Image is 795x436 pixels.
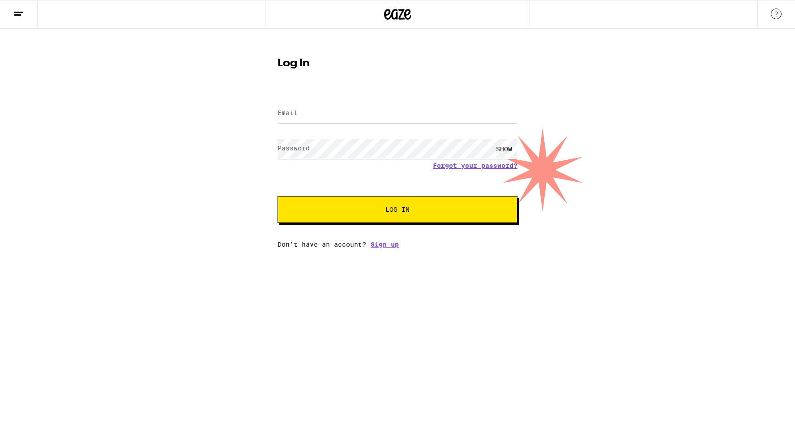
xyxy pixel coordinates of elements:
[491,139,517,159] div: SHOW
[278,196,517,223] button: Log In
[278,145,310,152] label: Password
[385,206,410,213] span: Log In
[278,241,517,248] div: Don't have an account?
[278,58,517,69] h1: Log In
[433,162,517,169] a: Forgot your password?
[278,109,298,116] label: Email
[278,103,517,124] input: Email
[371,241,399,248] a: Sign up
